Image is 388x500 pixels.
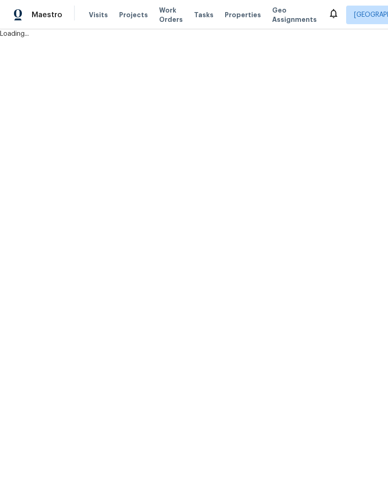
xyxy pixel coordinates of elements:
[159,6,183,24] span: Work Orders
[89,10,108,20] span: Visits
[32,10,62,20] span: Maestro
[119,10,148,20] span: Projects
[194,12,214,18] span: Tasks
[225,10,261,20] span: Properties
[272,6,317,24] span: Geo Assignments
